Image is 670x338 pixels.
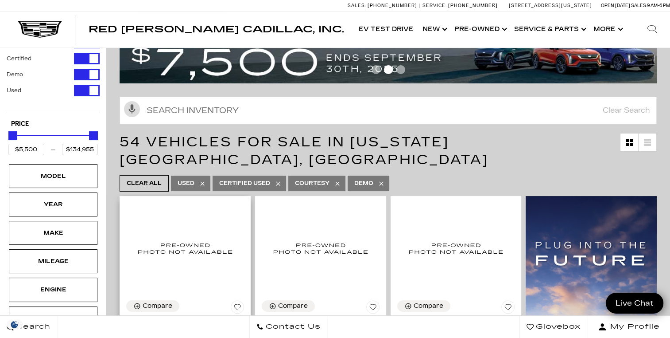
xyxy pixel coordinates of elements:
button: Compare Vehicle [262,300,315,312]
a: EV Test Drive [354,12,418,47]
h5: Price [11,120,95,128]
div: MileageMileage [9,249,97,273]
input: Minimum [8,144,44,155]
button: Compare Vehicle [126,300,179,312]
span: Red [PERSON_NAME] Cadillac, Inc. [89,24,344,35]
span: Certified Used [219,178,270,189]
div: Mileage [31,256,75,266]
button: More [589,12,626,47]
span: Sales: [348,3,366,8]
div: YearYear [9,193,97,216]
span: Contact Us [263,321,321,333]
span: Demo [354,178,373,189]
span: My Profile [607,321,660,333]
input: Maximum [62,144,98,155]
a: [STREET_ADDRESS][US_STATE] [509,3,592,8]
span: Service: [422,3,447,8]
section: Click to Open Cookie Consent Modal [4,320,25,329]
button: Save Vehicle [366,300,380,317]
span: Go to slide 3 [396,65,405,74]
img: Cadillac Dark Logo with Cadillac White Text [18,21,62,38]
div: EngineEngine [9,278,97,302]
button: Compare Vehicle [397,300,450,312]
div: ColorColor [9,307,97,330]
button: Save Vehicle [231,300,244,317]
img: 2011 Cadillac DTS Platinum Collection [126,203,244,294]
span: Courtesy [295,178,329,189]
span: Glovebox [534,321,581,333]
span: Go to slide 2 [384,65,393,74]
img: Opt-Out Icon [4,320,25,329]
div: Compare [414,302,443,310]
button: Save Vehicle [501,300,515,317]
a: Contact Us [249,316,328,338]
a: Live Chat [606,293,663,314]
a: New [418,12,450,47]
span: Sales: [631,3,647,8]
div: MakeMake [9,221,97,245]
span: 54 Vehicles for Sale in [US_STATE][GEOGRAPHIC_DATA], [GEOGRAPHIC_DATA] [120,134,488,168]
img: vrp-tax-ending-august-version [120,25,662,83]
a: Grid View [620,134,638,151]
div: Make [31,228,75,238]
button: Open user profile menu [588,316,670,338]
span: Open [DATE] [601,3,630,8]
a: Red [PERSON_NAME] Cadillac, Inc. [89,25,344,34]
span: [PHONE_NUMBER] [448,3,498,8]
a: Pre-Owned [450,12,510,47]
label: Demo [7,70,23,79]
div: Engine [31,285,75,295]
div: Model [31,171,75,181]
span: 9 AM-6 PM [647,3,670,8]
div: Compare [143,302,172,310]
span: Clear All [127,178,162,189]
div: Compare [278,302,308,310]
input: Search Inventory [120,97,657,124]
a: Glovebox [519,316,588,338]
a: Service: [PHONE_NUMBER] [419,3,500,8]
svg: Click to toggle on voice search [124,101,140,117]
div: Color [31,314,75,323]
div: Minimum Price [8,131,17,140]
label: Used [7,86,21,95]
span: Go to slide 1 [372,65,380,74]
div: Year [31,200,75,209]
div: ModelModel [9,164,97,188]
img: 2020 Cadillac XT4 Premium Luxury [262,203,380,294]
div: Maximum Price [89,131,98,140]
span: Used [178,178,194,189]
span: Live Chat [611,298,658,308]
div: Filter by Vehicle Type [7,21,100,112]
span: Search [14,321,50,333]
label: Certified [7,54,31,63]
span: [PHONE_NUMBER] [368,3,417,8]
div: Price [8,128,98,155]
img: 2020 Cadillac XT4 Premium Luxury [397,203,515,294]
a: Service & Parts [510,12,589,47]
a: Sales: [PHONE_NUMBER] [348,3,419,8]
div: Search [635,12,670,47]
